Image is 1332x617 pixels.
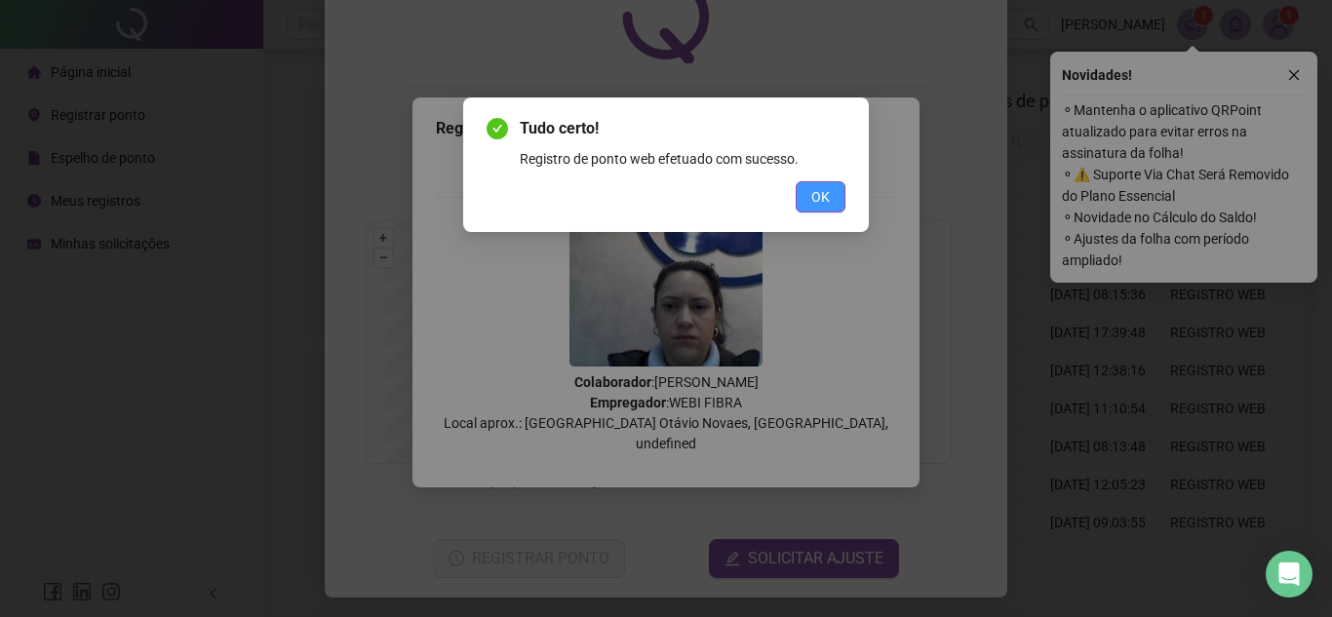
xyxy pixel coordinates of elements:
span: OK [811,186,830,208]
span: check-circle [487,118,508,139]
div: Open Intercom Messenger [1266,551,1312,598]
div: Registro de ponto web efetuado com sucesso. [520,148,845,170]
span: Tudo certo! [520,117,845,140]
button: OK [796,181,845,212]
